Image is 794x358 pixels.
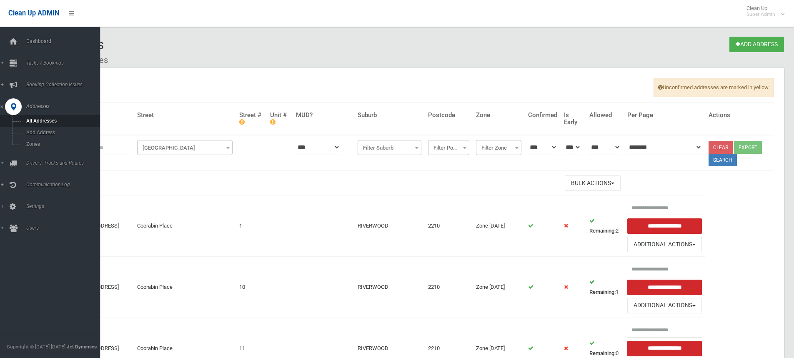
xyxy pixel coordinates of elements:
[137,140,233,155] span: Filter Street
[360,142,419,154] span: Filter Suburb
[270,112,289,125] h4: Unit #
[586,257,624,318] td: 1
[565,175,621,191] button: Bulk Actions
[709,112,771,119] h4: Actions
[7,344,65,350] span: Copyright © [DATE]-[DATE]
[729,37,784,52] a: Add Address
[709,141,733,154] a: Clear
[742,5,784,18] span: Clean Up
[24,103,106,109] span: Addresses
[586,195,624,257] td: 2
[428,112,469,119] h4: Postcode
[476,140,521,155] span: Filter Zone
[354,195,425,257] td: RIVERWOOD
[236,257,267,318] td: 10
[425,195,473,257] td: 2210
[473,195,525,257] td: Zone [DATE]
[139,142,230,154] span: Filter Street
[137,112,233,119] h4: Street
[134,195,236,257] td: Coorabin Place
[358,112,421,119] h4: Suburb
[478,142,519,154] span: Filter Zone
[564,112,583,125] h4: Is Early
[428,140,469,155] span: Filter Postcode
[24,82,106,88] span: Booking Collection Issues
[24,225,106,231] span: Users
[476,112,521,119] h4: Zone
[134,257,236,318] td: Coorabin Place
[354,257,425,318] td: RIVERWOOD
[71,112,130,119] h4: Address
[528,112,557,119] h4: Confirmed
[654,78,774,97] span: Unconfirmed addresses are marked in yellow.
[627,298,702,313] button: Additional Actions
[358,140,421,155] span: Filter Suburb
[24,203,106,209] span: Settings
[425,257,473,318] td: 2210
[24,38,106,44] span: Dashboard
[746,11,775,18] small: Super Admin
[24,141,99,147] span: Zones
[430,142,467,154] span: Filter Postcode
[24,160,106,166] span: Drivers, Trucks and Routes
[734,141,762,154] button: Export
[24,130,99,135] span: Add Address
[24,118,99,124] span: All Addresses
[709,154,737,166] button: Search
[589,289,616,295] strong: Remaining:
[24,182,106,188] span: Communication Log
[589,350,616,356] strong: Remaining:
[589,112,620,119] h4: Allowed
[589,228,616,234] strong: Remaining:
[473,257,525,318] td: Zone [DATE]
[627,112,702,119] h4: Per Page
[239,112,263,125] h4: Street #
[24,60,106,66] span: Tasks / Bookings
[67,344,97,350] strong: Jet Dynamics
[236,195,267,257] td: 1
[627,237,702,252] button: Additional Actions
[296,112,351,119] h4: MUD?
[8,9,59,17] span: Clean Up ADMIN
